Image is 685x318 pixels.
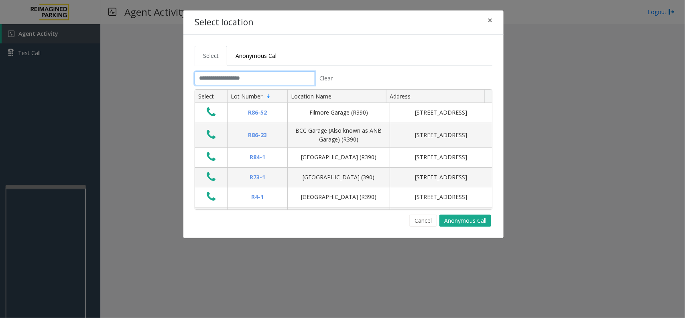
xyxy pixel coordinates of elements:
[203,52,219,59] span: Select
[232,153,283,162] div: R84-1
[395,108,487,117] div: [STREET_ADDRESS]
[293,108,385,117] div: Filmore Garage (R390)
[488,14,492,26] span: ×
[395,153,487,162] div: [STREET_ADDRESS]
[482,10,498,30] button: Close
[315,72,337,85] button: Clear
[409,215,437,227] button: Cancel
[395,173,487,182] div: [STREET_ADDRESS]
[395,193,487,201] div: [STREET_ADDRESS]
[232,173,283,182] div: R73-1
[231,92,262,100] span: Lot Number
[395,131,487,140] div: [STREET_ADDRESS]
[232,193,283,201] div: R4-1
[293,173,385,182] div: [GEOGRAPHIC_DATA] (390)
[195,90,227,103] th: Select
[232,108,283,117] div: R86-52
[236,52,278,59] span: Anonymous Call
[293,126,385,144] div: BCC Garage (Also known as ANB Garage) (R390)
[195,90,492,209] div: Data table
[232,131,283,140] div: R86-23
[293,193,385,201] div: [GEOGRAPHIC_DATA] (R390)
[265,93,272,99] span: Sortable
[291,92,331,100] span: Location Name
[390,92,411,100] span: Address
[195,46,492,66] ul: Tabs
[293,153,385,162] div: [GEOGRAPHIC_DATA] (R390)
[439,215,491,227] button: Anonymous Call
[195,16,253,29] h4: Select location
